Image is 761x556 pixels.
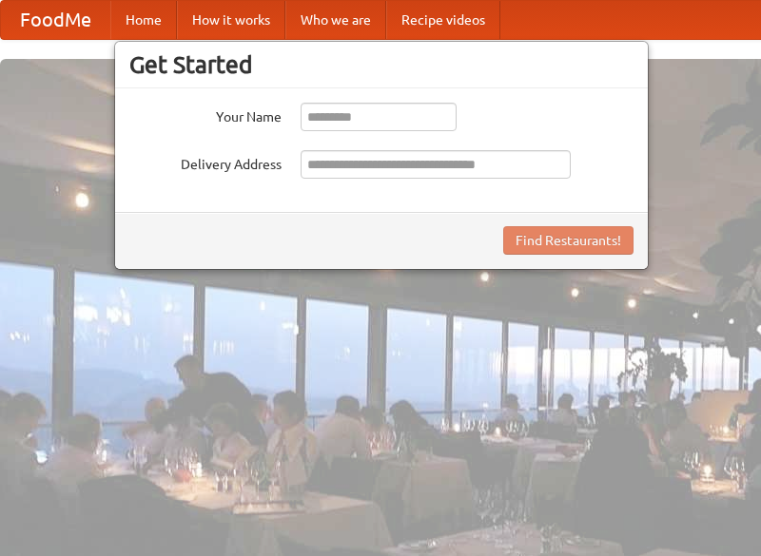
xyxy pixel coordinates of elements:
a: FoodMe [1,1,110,39]
h3: Get Started [129,50,634,79]
label: Delivery Address [129,150,282,174]
a: How it works [177,1,285,39]
label: Your Name [129,103,282,126]
a: Who we are [285,1,386,39]
a: Home [110,1,177,39]
button: Find Restaurants! [503,226,634,255]
a: Recipe videos [386,1,500,39]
